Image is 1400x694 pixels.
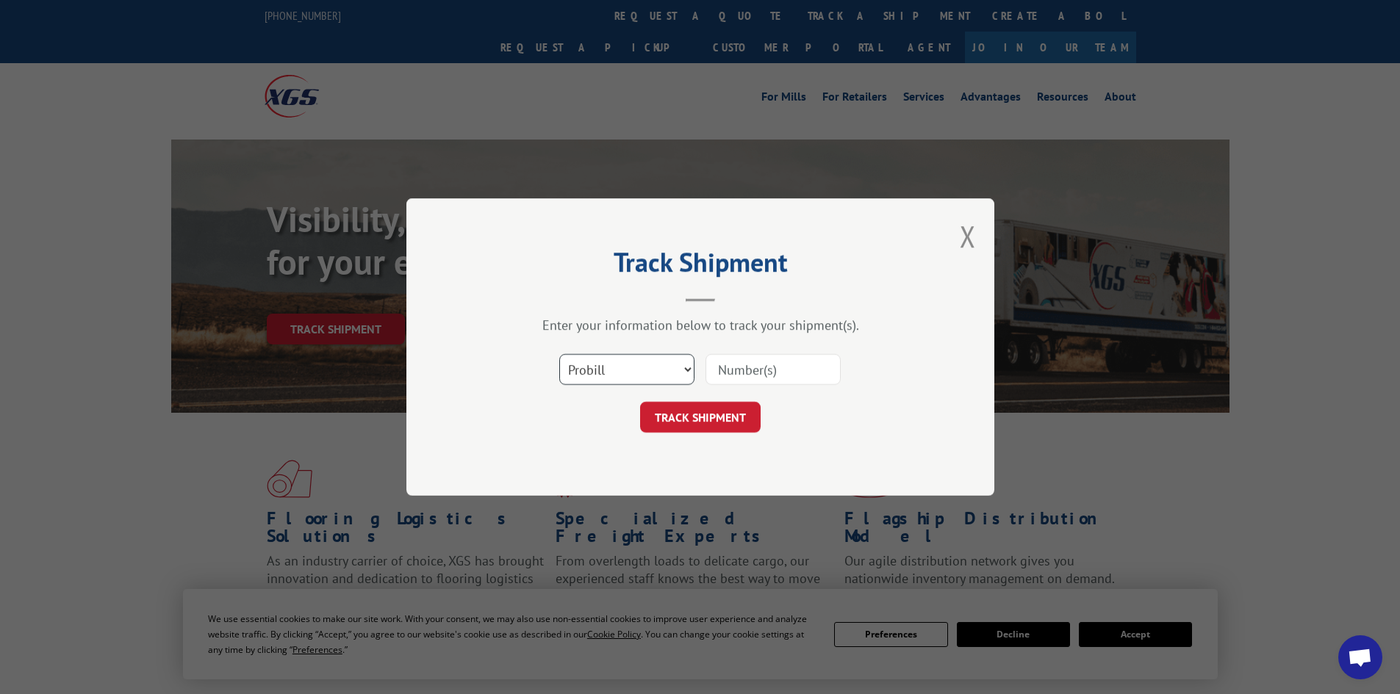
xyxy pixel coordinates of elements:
input: Number(s) [706,354,841,385]
button: Close modal [960,217,976,256]
div: Open chat [1338,635,1382,679]
button: TRACK SHIPMENT [640,402,761,433]
div: Enter your information below to track your shipment(s). [480,317,921,333]
h2: Track Shipment [480,252,921,280]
